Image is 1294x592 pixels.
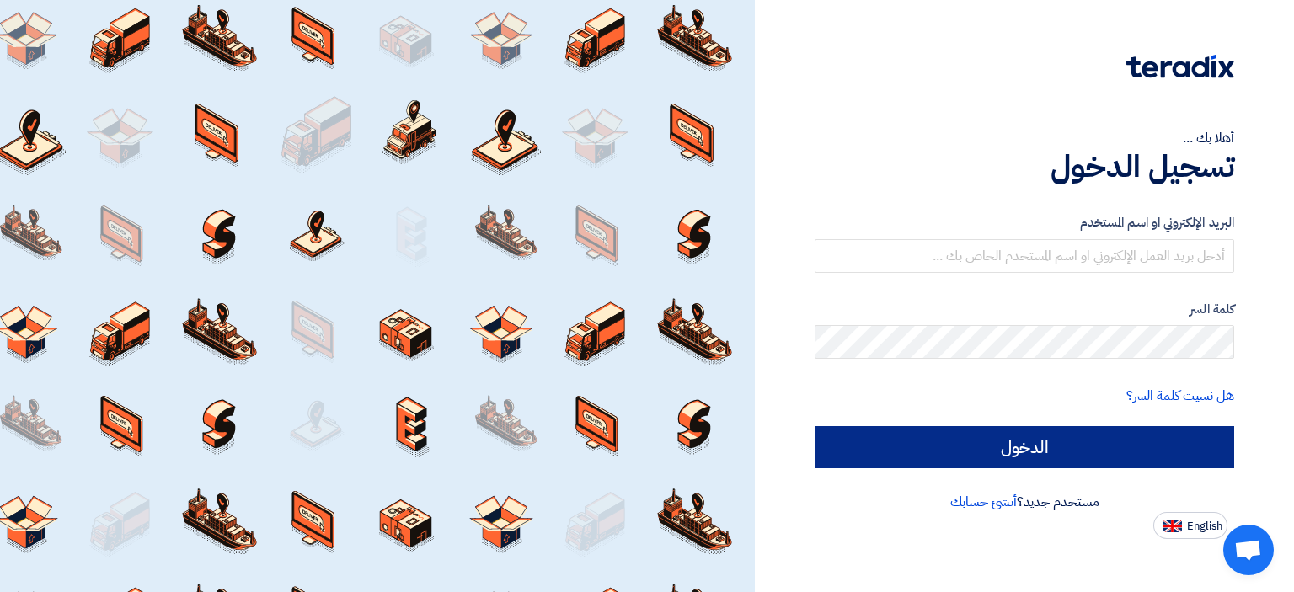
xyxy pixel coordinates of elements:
[815,492,1234,512] div: مستخدم جديد؟
[815,128,1234,148] div: أهلا بك ...
[950,492,1017,512] a: أنشئ حسابك
[1163,520,1182,532] img: en-US.png
[1126,386,1234,406] a: هل نسيت كلمة السر؟
[815,300,1234,319] label: كلمة السر
[815,213,1234,232] label: البريد الإلكتروني او اسم المستخدم
[1126,55,1234,78] img: Teradix logo
[815,148,1234,185] h1: تسجيل الدخول
[1223,525,1274,575] div: دردشة مفتوحة
[815,239,1234,273] input: أدخل بريد العمل الإلكتروني او اسم المستخدم الخاص بك ...
[815,426,1234,468] input: الدخول
[1187,520,1222,532] span: English
[1153,512,1227,539] button: English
